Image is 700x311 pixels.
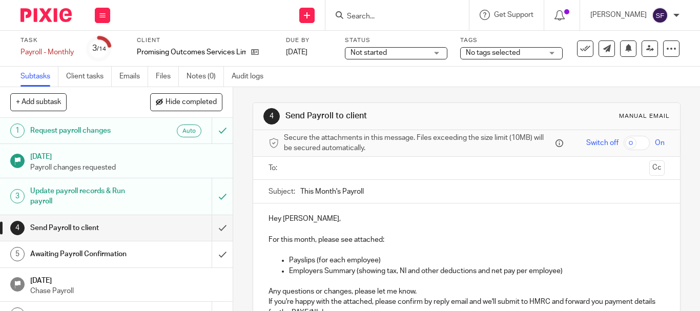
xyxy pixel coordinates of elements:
i: Files are stored in Pixie and a secure link is sent to the message recipient. [555,139,563,147]
div: Manual email [619,112,670,120]
a: Client tasks [66,67,112,87]
h1: Send Payroll to client [285,111,488,121]
div: Mark as done [212,215,233,241]
span: Secure the attachments in this message. Files exceeding the size limit (10MB) will be secured aut... [284,133,553,154]
label: Client [137,36,273,45]
h1: [DATE] [30,273,223,286]
div: 3 [10,189,25,203]
img: svg%3E [652,7,668,24]
div: Mark as to do [212,178,233,215]
h1: Request payroll changes [30,123,145,138]
div: 4 [263,108,280,125]
p: Promising Outcomes Services Limited [137,47,246,57]
div: Automated emails are sent as soon as the preceding subtask is completed. [177,125,201,137]
span: On [655,138,665,148]
div: 4 [10,221,25,235]
img: Pixie [20,8,72,22]
span: Not started [351,49,387,56]
label: Task [20,36,74,45]
a: Send new email to Promising Outcomes Services Limited [599,40,615,57]
a: Reassign task [642,40,658,57]
label: Status [345,36,447,45]
button: Cc [649,160,665,176]
h1: Send Payroll to client [30,220,145,236]
button: Snooze task [620,40,636,57]
div: Can't undo an automated email [212,118,233,143]
div: 5 [10,247,25,261]
a: Subtasks [20,67,58,87]
div: 3 [92,43,106,54]
span: Hide completed [166,98,217,107]
p: Any questions or changes, please let me know. [269,286,665,297]
input: Search [346,12,438,22]
p: [PERSON_NAME] [590,10,647,20]
div: Mark as done [212,241,233,267]
p: Payroll changes requested [30,162,223,173]
p: Hey [PERSON_NAME], [269,214,665,224]
a: Emails [119,67,148,87]
label: To: [269,163,280,173]
span: Get Support [494,11,533,18]
label: Due by [286,36,332,45]
span: Switch off [586,138,619,148]
span: [DATE] [286,49,307,56]
div: 1 [10,123,25,138]
p: Payslips (for each employee) [289,255,665,265]
div: Payroll - Monthly [20,47,74,57]
p: For this month, please see attached: [269,235,665,245]
small: /14 [97,46,106,52]
a: Audit logs [232,67,271,87]
button: Hide completed [150,93,222,111]
a: Notes (0) [187,67,224,87]
span: No tags selected [466,49,520,56]
label: Tags [460,36,563,45]
h1: [DATE] [30,149,223,162]
p: Chase Payroll [30,286,223,296]
p: Employers Summary (showing tax, NI and other deductions and net pay per employee) [289,266,665,276]
a: Files [156,67,179,87]
i: Open client page [251,48,259,56]
label: Subject: [269,186,295,197]
h1: Update payroll records & Run payroll [30,183,145,210]
h1: Awaiting Payroll Confirmation [30,246,145,262]
button: + Add subtask [10,93,67,111]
